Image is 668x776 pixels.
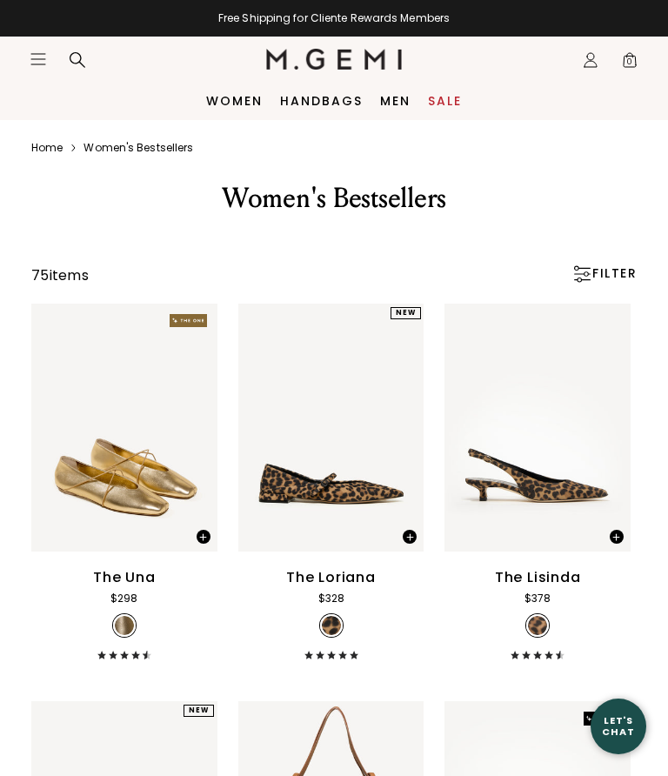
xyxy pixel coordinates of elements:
img: The One tag [170,314,207,327]
img: The Loriana [238,304,424,552]
div: NEW [184,705,214,717]
div: The Lisinda [495,567,581,588]
a: The Una$298 [31,304,217,659]
div: $298 [110,590,137,607]
div: 75 items [31,265,89,286]
a: Sale [428,94,462,108]
span: 0 [621,55,638,72]
div: FILTER [571,265,637,283]
img: Open filters [573,265,591,283]
img: M.Gemi [266,49,403,70]
div: $328 [318,590,344,607]
div: The Una [93,567,156,588]
a: Handbags [280,94,363,108]
img: The Una [31,304,217,552]
img: v_7306993795131_SWATCH_50x.jpg [115,616,134,635]
a: Women [206,94,263,108]
a: The Loriana$328 [238,304,424,659]
a: Men [380,94,411,108]
a: Women's bestsellers [83,141,193,155]
div: $378 [524,590,551,607]
button: Open site menu [30,50,47,68]
div: NEW [391,307,421,319]
div: Let's Chat [591,715,646,737]
a: Home [31,141,63,155]
img: v_7253590147131_SWATCH_50x.jpg [528,616,547,635]
div: Women's Bestsellers [52,181,616,216]
img: The Lisinda [444,304,631,552]
a: The Lisinda$378 [444,304,631,659]
div: The Loriana [286,567,376,588]
img: v_7385131319355_SWATCH_50x.jpg [322,616,341,635]
img: The One tag [584,712,621,725]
